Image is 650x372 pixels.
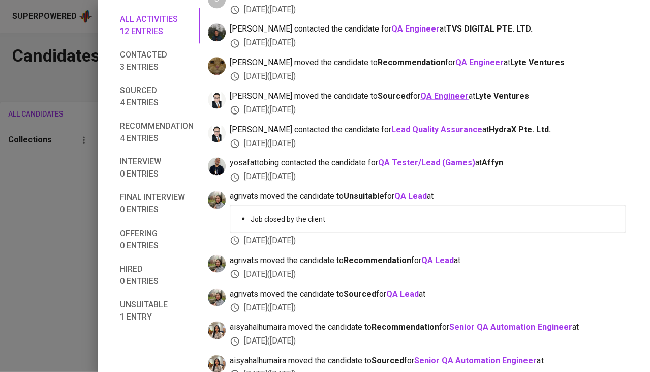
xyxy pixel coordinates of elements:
[378,91,410,101] b: Sourced
[120,192,194,216] span: Final interview 0 entries
[230,171,626,183] div: [DATE] ( [DATE] )
[230,235,626,246] div: [DATE] ( [DATE] )
[230,138,626,150] div: [DATE] ( [DATE] )
[230,71,626,82] div: [DATE] ( [DATE] )
[208,91,226,108] img: josua.auron@glints.com
[230,288,626,300] span: agrivats moved the candidate to for at
[230,57,626,69] span: [PERSON_NAME] moved the candidate to for at
[421,255,454,265] a: QA Lead
[394,191,427,201] a: QA Lead
[230,254,626,266] span: agrivats moved the candidate to for at
[230,37,626,49] div: [DATE] ( [DATE] )
[230,23,626,35] span: [PERSON_NAME] contacted the candidate for at
[208,288,226,306] img: agriva@glints.com
[230,4,626,16] div: [DATE] ( [DATE] )
[208,23,226,41] img: glenn@glints.com
[120,49,194,74] span: Contacted 3 entries
[120,227,194,252] span: Offering 0 entries
[120,121,194,145] span: Recommendation 4 entries
[120,156,194,181] span: Interview 0 entries
[420,91,469,101] a: QA Engineer
[391,24,440,34] a: QA Engineer
[230,355,626,366] span: aisyahalhumaira moved the candidate to for at
[344,255,411,265] b: Recommendation
[482,158,503,167] span: Affyn
[378,158,475,167] a: QA Tester/Lead (Games)
[230,335,626,347] div: [DATE] ( [DATE] )
[230,104,626,116] div: [DATE] ( [DATE] )
[449,322,572,331] a: Senior QA Automation Engineer
[208,157,226,175] img: yosafat@glints.com
[120,299,194,323] span: Unsuitable 1 entry
[230,157,626,169] span: yosafattobing contacted the candidate for at
[208,321,226,339] img: aisyah.alhumaira@glints.com
[120,263,194,288] span: Hired 0 entries
[446,24,533,34] span: TVS DIGITAL PTE. LTD.
[230,302,626,313] div: [DATE] ( [DATE] )
[208,191,226,209] img: agriva@glints.com
[372,355,404,365] b: Sourced
[372,322,439,331] b: Recommendation
[344,191,384,201] b: Unsuitable
[475,91,529,101] span: Lyte Ventures
[344,289,376,298] b: Sourced
[230,124,626,136] span: [PERSON_NAME] contacted the candidate for at
[230,191,626,203] span: agrivats moved the candidate to for at
[455,58,504,67] a: QA Engineer
[208,57,226,75] img: ec6c0910-f960-4a00-a8f8-c5744e41279e.jpg
[414,355,537,365] a: Senior QA Automation Engineer
[230,91,626,102] span: [PERSON_NAME] moved the candidate to for at
[489,125,550,134] span: HydraX Pte. Ltd.
[378,58,445,67] b: Recommendation
[120,14,194,38] span: All activities 12 entries
[208,124,226,142] img: josua.auron@glints.com
[391,125,482,134] a: Lead Quality Assurance
[510,58,564,67] span: Lyte Ventures
[386,289,419,298] a: QA Lead
[230,321,626,333] span: aisyahalhumaira moved the candidate to for at
[120,85,194,109] span: Sourced 4 entries
[208,254,226,272] img: agriva@glints.com
[230,268,626,280] div: [DATE] ( [DATE] )
[251,214,617,224] p: Job closed by the client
